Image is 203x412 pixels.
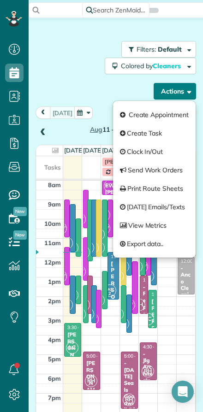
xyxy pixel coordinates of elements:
[113,124,196,142] a: Create Task
[13,207,27,216] span: New
[104,289,116,298] small: 2
[48,394,61,401] span: 7pm
[66,341,78,354] span: LC
[142,365,154,377] span: RH
[105,58,196,74] button: Colored byCleaners
[78,227,79,313] div: [PERSON_NAME]
[113,216,196,235] a: View Metrics
[113,161,196,179] a: Send Work Orders
[67,331,78,371] div: [PERSON_NAME]
[86,353,108,359] span: 5:00 - 7:00
[44,220,61,227] span: 10am
[104,180,116,192] span: EW
[110,208,111,294] div: [PERSON_NAME]
[85,375,97,387] span: RH
[48,375,61,382] span: 6pm
[36,106,51,119] button: prev
[154,83,196,100] button: Actions
[44,239,61,247] span: 11am
[64,147,84,154] a: [DATE]
[107,287,113,292] span: AS
[67,255,68,341] div: [PERSON_NAME]
[137,45,156,53] span: Filters:
[13,230,27,240] span: New
[151,291,173,297] span: 1:45 - 3:45
[143,284,145,337] div: - Pepsi Co
[121,41,196,58] button: Filters: Default
[48,200,61,208] span: 9am
[124,353,146,359] span: 5:00 - 8:00
[48,355,61,363] span: 5pm
[48,297,61,305] span: 2pm
[151,298,154,384] div: [PERSON_NAME]
[48,181,61,188] span: 8am
[72,212,73,405] div: [PERSON_NAME] and [PERSON_NAME]
[44,259,61,266] span: 12pm
[50,106,75,119] button: [DATE]
[143,351,154,384] div: - Jlg Architects
[83,147,103,154] a: [DATE]
[143,277,165,283] span: 1:00 - 3:00
[113,198,196,216] a: [DATE] Emails/Texts
[102,147,122,154] a: [DATE]
[111,253,136,259] span: 11:45 - 2:15
[158,45,182,53] span: Default
[110,260,116,347] div: [PERSON_NAME]
[123,394,135,406] span: RH
[124,294,125,380] div: [PERSON_NAME]
[48,336,61,343] span: 4pm
[172,381,194,403] div: Open Intercom Messenger
[67,324,90,330] span: 3:30 - 5:15
[135,270,136,356] div: [PERSON_NAME]
[180,265,192,324] div: - Anco Cleaning Company
[143,344,165,350] span: 4:30 - 6:30
[117,41,196,58] a: Filters: Default
[67,208,68,294] div: [PERSON_NAME]
[129,303,130,389] div: [PERSON_NAME]
[90,125,102,134] span: Aug
[113,142,196,161] a: Clock In/Out
[113,106,196,124] a: Create Appointment
[52,126,180,133] h2: 11 – 17, 2025
[113,179,196,198] a: Print Route Sheets
[121,62,184,70] span: Colored by
[48,317,61,324] span: 3pm
[48,278,61,285] span: 1pm
[153,62,182,70] span: Cleaners
[113,235,196,253] a: Export data..
[105,158,171,165] span: [PERSON_NAME] skipped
